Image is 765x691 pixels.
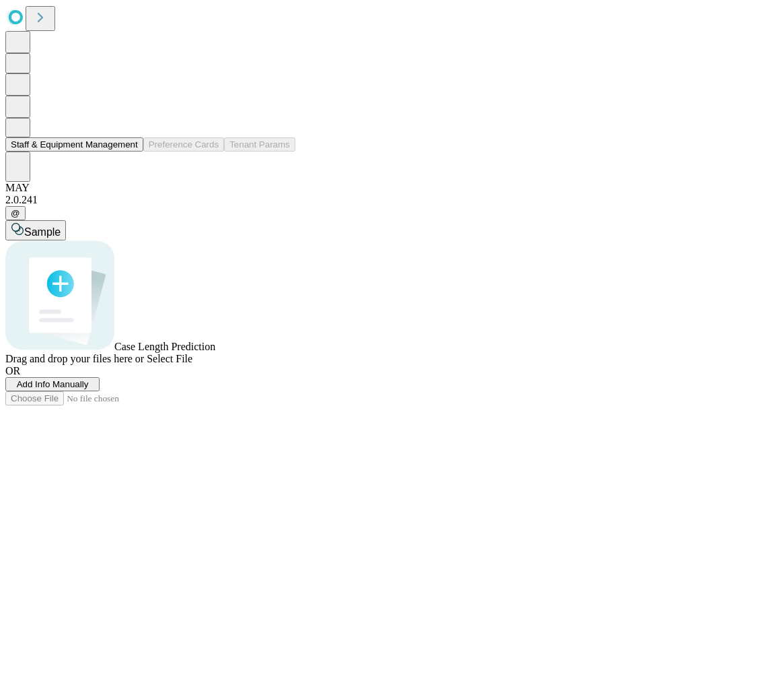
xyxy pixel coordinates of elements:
div: 2.0.241 [5,194,760,206]
button: Tenant Params [224,137,295,152]
button: Preference Cards [143,137,224,152]
span: @ [11,208,20,218]
button: Staff & Equipment Management [5,137,143,152]
span: Select File [147,353,192,364]
button: Add Info Manually [5,377,100,391]
span: Sample [24,226,61,238]
button: @ [5,206,26,220]
span: Add Info Manually [17,379,89,389]
span: Drag and drop your files here or [5,353,144,364]
div: MAY [5,182,760,194]
button: Sample [5,220,66,240]
span: OR [5,365,20,376]
span: Case Length Prediction [114,341,215,352]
